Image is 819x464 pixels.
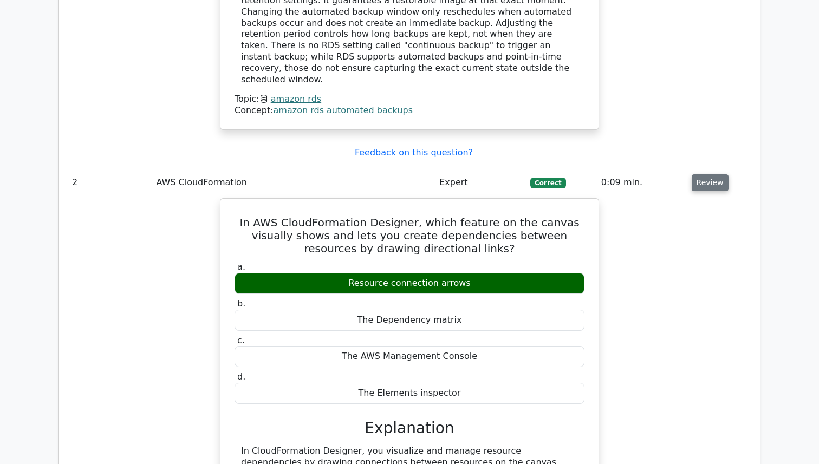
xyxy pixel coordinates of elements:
[241,419,578,437] h3: Explanation
[235,346,584,367] div: The AWS Management Console
[530,178,565,188] span: Correct
[68,167,152,198] td: 2
[235,105,584,116] div: Concept:
[233,216,586,255] h5: In AWS CloudFormation Designer, which feature on the canvas visually shows and lets you create de...
[237,335,245,345] span: c.
[692,174,729,191] button: Review
[237,298,245,309] span: b.
[235,310,584,331] div: The Dependency matrix
[271,94,321,104] a: amazon rds
[235,273,584,294] div: Resource connection arrows
[235,94,584,105] div: Topic:
[237,371,245,382] span: d.
[235,383,584,404] div: The Elements inspector
[152,167,435,198] td: AWS CloudFormation
[355,147,473,158] a: Feedback on this question?
[237,262,245,272] span: a.
[597,167,687,198] td: 0:09 min.
[435,167,526,198] td: Expert
[274,105,413,115] a: amazon rds automated backups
